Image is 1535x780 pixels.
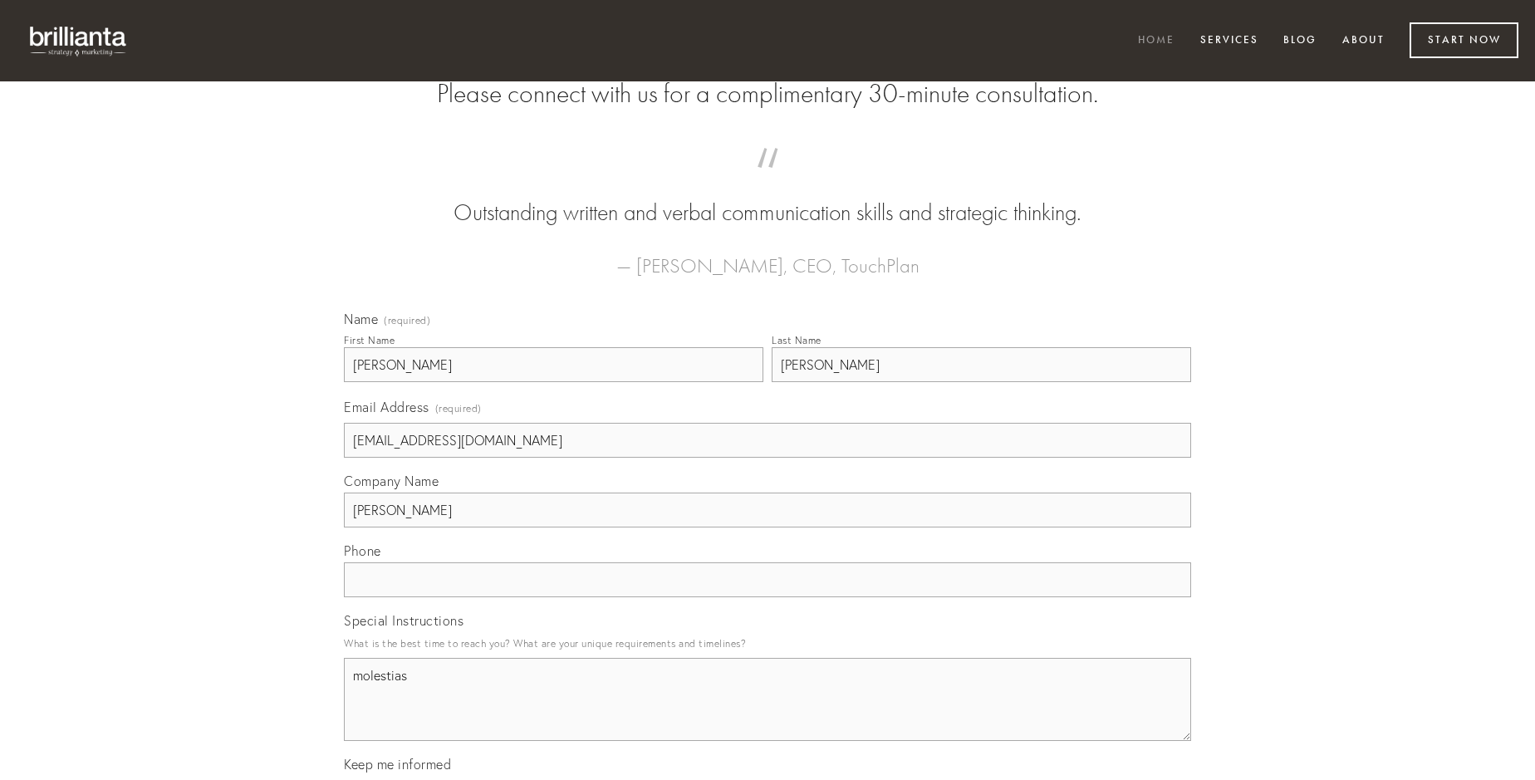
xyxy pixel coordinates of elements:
[1331,27,1395,55] a: About
[17,17,141,65] img: brillianta - research, strategy, marketing
[344,473,439,489] span: Company Name
[344,311,378,327] span: Name
[344,334,395,346] div: First Name
[344,399,429,415] span: Email Address
[1127,27,1185,55] a: Home
[1410,22,1518,58] a: Start Now
[435,397,482,419] span: (required)
[344,756,451,773] span: Keep me informed
[1189,27,1269,55] a: Services
[344,78,1191,110] h2: Please connect with us for a complimentary 30-minute consultation.
[344,542,381,559] span: Phone
[344,658,1191,741] textarea: molestias
[384,316,430,326] span: (required)
[772,334,821,346] div: Last Name
[344,632,1191,655] p: What is the best time to reach you? What are your unique requirements and timelines?
[1273,27,1327,55] a: Blog
[370,164,1165,197] span: “
[344,612,463,629] span: Special Instructions
[370,229,1165,282] figcaption: — [PERSON_NAME], CEO, TouchPlan
[370,164,1165,229] blockquote: Outstanding written and verbal communication skills and strategic thinking.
